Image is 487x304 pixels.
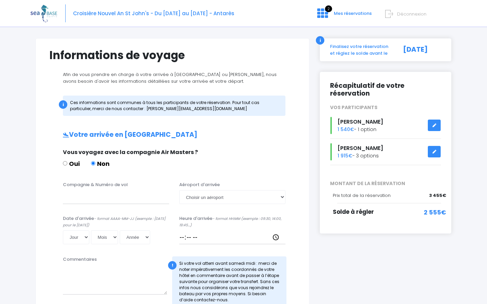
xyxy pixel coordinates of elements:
[429,192,446,199] span: 3 455€
[325,104,446,111] div: VOS PARTICIPANTS
[179,230,285,244] input: __:__
[424,208,446,217] span: 2 555€
[334,10,372,17] span: Mes réservations
[73,10,234,17] span: Croisière Nouvel An St John's - Du [DATE] au [DATE] - Antarès
[63,159,80,168] label: Oui
[333,208,374,216] span: Solde à régler
[49,71,296,84] p: Afin de vous prendre en charge à votre arrivée à [GEOGRAPHIC_DATA] ou [PERSON_NAME], nous avons b...
[63,256,97,263] label: Commentaires
[63,216,165,228] i: - format AAAA-MM-JJ (exemple : [DATE] pour le [DATE])
[316,36,324,45] div: i
[59,100,67,109] div: i
[168,261,177,270] div: !
[49,131,296,139] h2: Votre arrivée en [GEOGRAPHIC_DATA]
[179,215,285,228] label: Heure d'arrivée
[91,159,110,168] label: Non
[396,43,446,56] div: [DATE]
[325,143,446,160] div: - 3 options
[338,118,383,126] span: [PERSON_NAME]
[63,161,67,166] input: Oui
[312,12,376,19] a: 2 Mes réservations
[63,181,128,188] label: Compagnie & Numéro de vol
[325,43,396,56] div: Finalisez votre réservation et réglez le solde avant le
[338,144,383,152] span: [PERSON_NAME]
[63,96,285,116] div: Ces informations sont communes à tous les participants de votre réservation. Pour tout cas partic...
[325,5,332,12] span: 2
[338,152,352,159] span: 1 915€
[330,82,441,98] h2: Récapitulatif de votre réservation
[91,161,95,166] input: Non
[63,148,198,156] span: Vous voyagez avec la compagnie Air Masters ?
[338,126,354,133] span: 1 540€
[179,216,281,228] i: - format HH:MM (exemple : 09:30, 14:00, 19:45...)
[325,180,446,187] span: MONTANT DE LA RÉSERVATION
[63,215,169,228] label: Date d'arrivée
[325,117,446,134] div: - 1 option
[397,11,426,17] span: Déconnexion
[179,181,220,188] label: Aéroport d'arrivée
[333,192,391,199] span: Prix total de la réservation
[49,49,296,62] h1: Informations de voyage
